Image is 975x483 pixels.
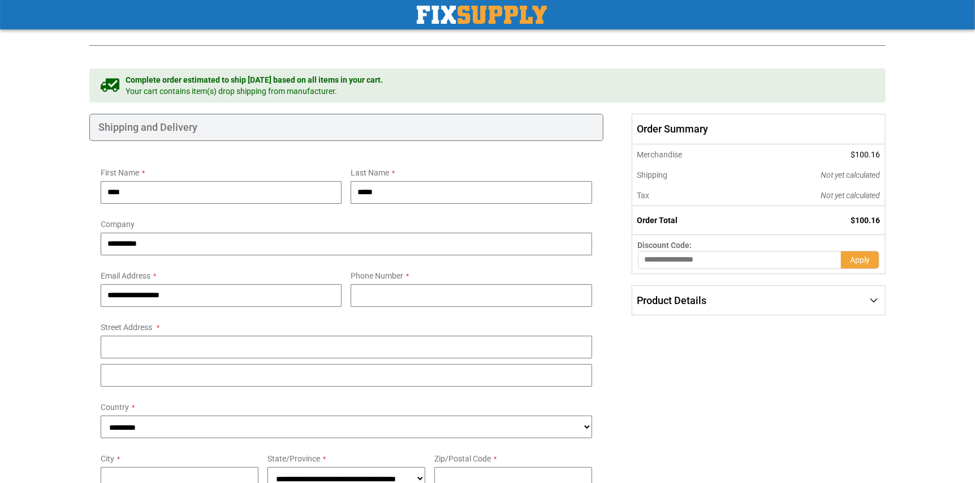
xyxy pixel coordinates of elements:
[89,9,886,34] h1: Check Out
[126,86,383,97] span: Your cart contains item(s) drop shipping from manufacturer.
[434,454,491,463] span: Zip/Postal Code
[632,185,744,206] th: Tax
[632,114,886,144] span: Order Summary
[841,251,879,269] button: Apply
[351,168,389,177] span: Last Name
[101,323,152,332] span: Street Address
[101,454,114,463] span: City
[637,216,678,225] strong: Order Total
[821,191,880,200] span: Not yet calculated
[851,150,880,159] span: $100.16
[638,241,692,250] span: Discount Code:
[637,170,668,179] span: Shipping
[89,114,603,141] div: Shipping and Delivery
[101,220,135,229] span: Company
[101,403,129,412] span: Country
[417,6,547,24] img: Fix Industrial Supply
[101,271,150,280] span: Email Address
[126,74,383,86] span: Complete order estimated to ship [DATE] based on all items in your cart.
[850,255,870,264] span: Apply
[851,216,880,225] span: $100.16
[351,271,403,280] span: Phone Number
[417,6,547,24] a: store logo
[632,144,744,165] th: Merchandise
[268,454,320,463] span: State/Province
[101,168,139,177] span: First Name
[637,294,707,306] span: Product Details
[821,170,880,179] span: Not yet calculated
